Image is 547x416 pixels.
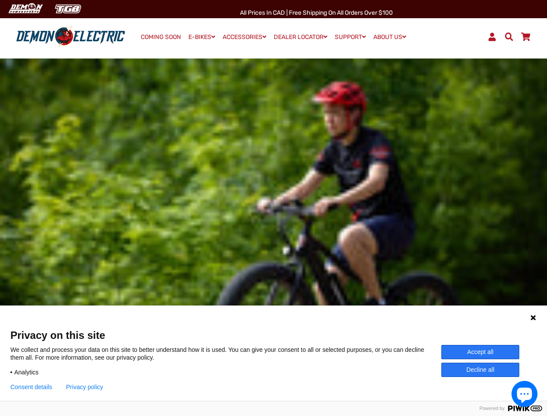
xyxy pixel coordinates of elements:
a: ABOUT US [370,31,409,43]
button: Decline all [441,363,519,377]
a: E-BIKES [185,31,218,43]
span: Privacy on this site [10,329,537,341]
p: We collect and process your data on this site to better understand how it is used. You can give y... [10,346,441,361]
a: SUPPORT [332,31,369,43]
a: DEALER LOCATOR [271,31,330,43]
a: Privacy policy [66,383,104,390]
span: Analytics [14,368,39,376]
a: COMING SOON [138,31,184,43]
img: Demon Electric [4,2,46,16]
inbox-online-store-chat: Shopify online store chat [509,381,540,409]
span: All Prices in CAD | Free shipping on all orders over $100 [240,9,393,16]
button: Consent details [10,383,52,390]
img: TGB Canada [50,2,86,16]
a: ACCESSORIES [220,31,269,43]
button: Accept all [441,345,519,359]
img: Demon Electric logo [13,26,128,48]
span: Powered by [476,406,508,411]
